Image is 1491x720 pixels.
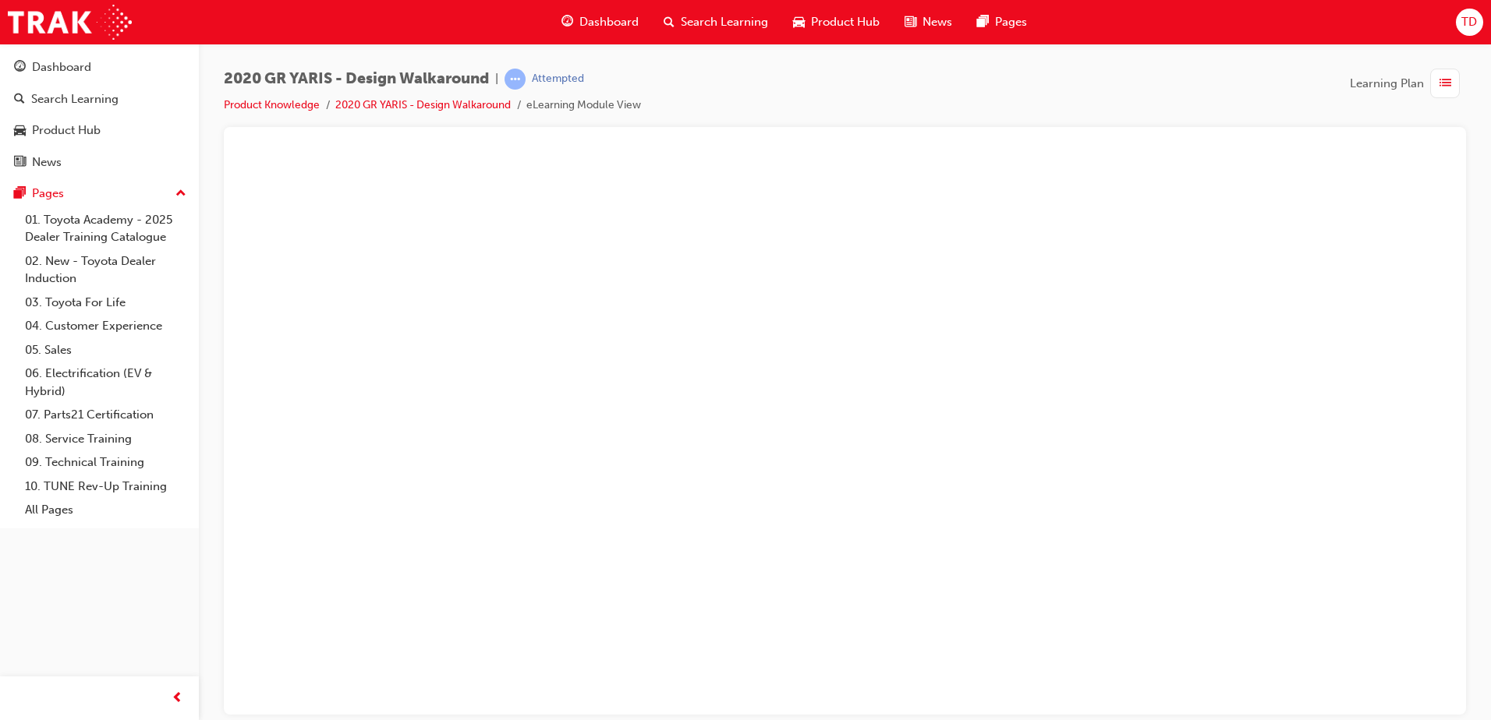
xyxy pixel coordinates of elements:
[505,69,526,90] span: learningRecordVerb_ATTEMPT-icon
[175,184,186,204] span: up-icon
[224,70,489,88] span: 2020 GR YARIS - Design Walkaround
[19,475,193,499] a: 10. TUNE Rev-Up Training
[1350,75,1424,93] span: Learning Plan
[549,6,651,38] a: guage-iconDashboard
[14,187,26,201] span: pages-icon
[1456,9,1483,36] button: TD
[664,12,675,32] span: search-icon
[651,6,781,38] a: search-iconSearch Learning
[19,338,193,362] a: 05. Sales
[14,124,26,138] span: car-icon
[14,61,26,75] span: guage-icon
[172,689,183,708] span: prev-icon
[1440,74,1451,94] span: list-icon
[781,6,892,38] a: car-iconProduct Hub
[1350,69,1466,98] button: Learning Plan
[995,13,1027,31] span: Pages
[6,148,193,177] a: News
[811,13,880,31] span: Product Hub
[224,98,320,111] a: Product Knowledge
[561,12,573,32] span: guage-icon
[19,249,193,291] a: 02. New - Toyota Dealer Induction
[526,97,641,115] li: eLearning Module View
[19,208,193,249] a: 01. Toyota Academy - 2025 Dealer Training Catalogue
[19,314,193,338] a: 04. Customer Experience
[19,427,193,451] a: 08. Service Training
[905,12,916,32] span: news-icon
[19,362,193,403] a: 06. Electrification (EV & Hybrid)
[32,154,62,171] div: News
[579,13,639,31] span: Dashboard
[1461,13,1477,31] span: TD
[965,6,1039,38] a: pages-iconPages
[14,93,25,107] span: search-icon
[6,179,193,208] button: Pages
[32,58,91,76] div: Dashboard
[6,116,193,145] a: Product Hub
[923,13,952,31] span: News
[532,72,584,86] div: Attempted
[495,70,498,88] span: |
[31,90,119,108] div: Search Learning
[335,98,511,111] a: 2020 GR YARIS - Design Walkaround
[6,85,193,114] a: Search Learning
[977,12,989,32] span: pages-icon
[19,291,193,315] a: 03. Toyota For Life
[892,6,965,38] a: news-iconNews
[6,53,193,82] a: Dashboard
[19,450,193,475] a: 09. Technical Training
[32,185,64,203] div: Pages
[8,5,132,40] img: Trak
[19,403,193,427] a: 07. Parts21 Certification
[32,122,101,139] div: Product Hub
[681,13,768,31] span: Search Learning
[793,12,805,32] span: car-icon
[14,156,26,170] span: news-icon
[6,50,193,179] button: DashboardSearch LearningProduct HubNews
[19,498,193,522] a: All Pages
